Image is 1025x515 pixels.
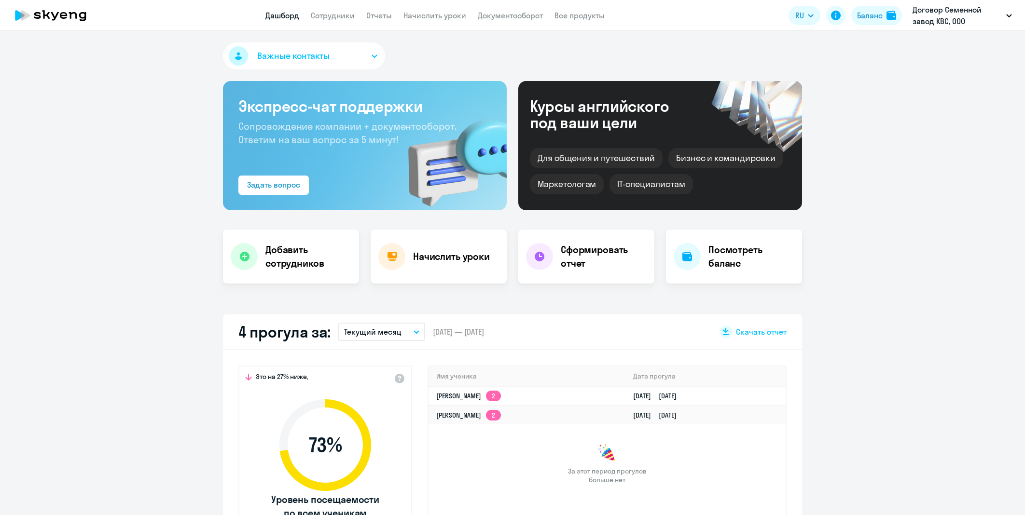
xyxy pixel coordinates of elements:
h3: Экспресс-чат поддержки [238,96,491,116]
span: Сопровождение компании + документооборот. Ответим на ваш вопрос за 5 минут! [238,120,457,146]
h4: Посмотреть баланс [708,243,794,270]
span: 73 % [270,434,381,457]
button: Важные контакты [223,42,385,69]
span: Это на 27% ниже, [256,372,308,384]
img: bg-img [394,102,507,210]
div: Баланс [857,10,883,21]
img: balance [886,11,896,20]
a: [PERSON_NAME]2 [436,411,501,420]
div: Задать вопрос [247,179,300,190]
p: Договор Семенной завод КВС, ООО "СЕМЕННОЙ ЗАВОД КВС" [913,4,1002,27]
h4: Сформировать отчет [561,243,647,270]
th: Дата прогула [625,366,786,386]
a: Все продукты [554,11,605,20]
p: Текущий месяц [344,326,402,338]
a: [PERSON_NAME]2 [436,392,501,400]
span: RU [795,10,804,21]
span: [DATE] — [DATE] [433,326,484,337]
button: Текущий месяц [338,323,425,341]
span: Важные контакты [257,50,330,62]
h4: Добавить сотрудников [265,243,351,270]
div: IT-специалистам [609,174,693,194]
button: Задать вопрос [238,176,309,195]
a: Отчеты [366,11,392,20]
app-skyeng-badge: 2 [486,410,501,420]
div: Бизнес и командировки [668,148,783,168]
span: За этот период прогулов больше нет [567,467,648,484]
a: [DATE][DATE] [633,392,684,400]
a: Документооборот [478,11,543,20]
a: Сотрудники [311,11,355,20]
button: Балансbalance [851,6,902,25]
h4: Начислить уроки [413,250,490,263]
button: Договор Семенной завод КВС, ООО "СЕМЕННОЙ ЗАВОД КВС" [908,4,1017,27]
button: RU [789,6,820,25]
span: Скачать отчет [736,326,787,337]
app-skyeng-badge: 2 [486,391,501,401]
img: congrats [597,444,617,463]
div: Для общения и путешествий [530,148,663,168]
a: Начислить уроки [403,11,466,20]
a: [DATE][DATE] [633,411,684,420]
div: Маркетологам [530,174,604,194]
div: Курсы английского под ваши цели [530,98,695,131]
th: Имя ученика [429,366,625,386]
h2: 4 прогула за: [238,322,331,341]
a: Дашборд [265,11,299,20]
